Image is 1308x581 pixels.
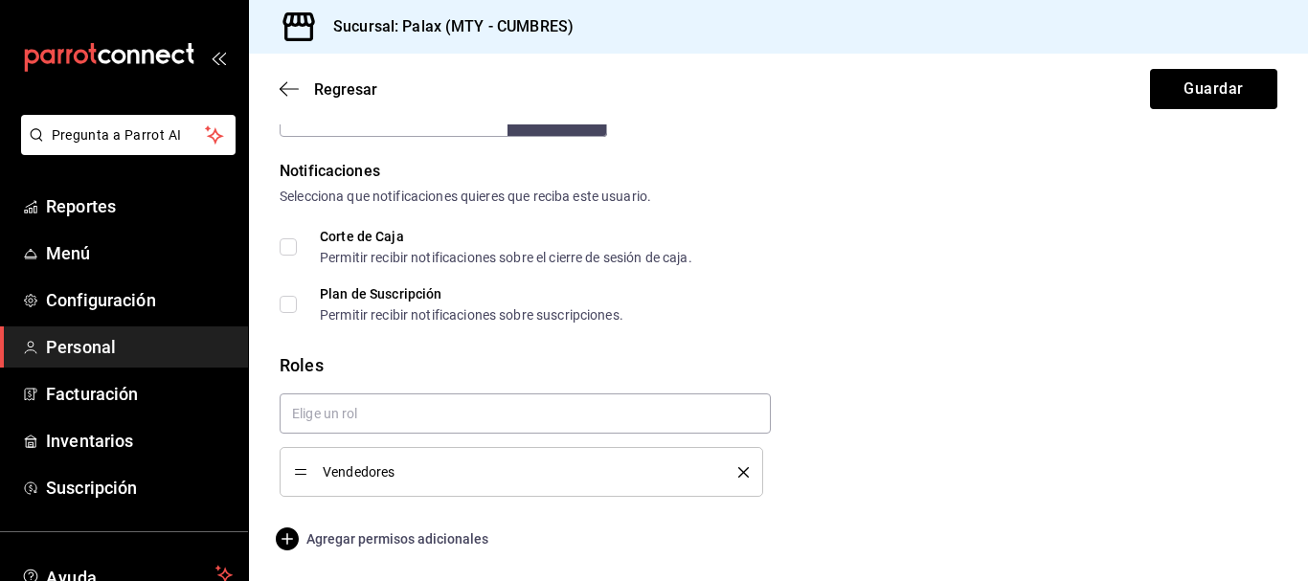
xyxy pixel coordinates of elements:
[46,193,233,219] span: Reportes
[318,15,574,38] h3: Sucursal: Palax (MTY - CUMBRES)
[320,287,623,301] div: Plan de Suscripción
[314,80,377,99] span: Regresar
[46,475,233,501] span: Suscripción
[46,240,233,266] span: Menú
[323,465,710,479] span: Vendedores
[320,308,623,322] div: Permitir recibir notificaciones sobre suscripciones.
[52,125,206,145] span: Pregunta a Parrot AI
[280,160,1277,183] div: Notificaciones
[46,381,233,407] span: Facturación
[725,467,749,478] button: delete
[280,393,771,434] input: Elige un rol
[21,115,236,155] button: Pregunta a Parrot AI
[280,527,488,550] button: Agregar permisos adicionales
[320,251,692,264] div: Permitir recibir notificaciones sobre el cierre de sesión de caja.
[13,139,236,159] a: Pregunta a Parrot AI
[280,352,1277,378] div: Roles
[320,230,692,243] div: Corte de Caja
[211,50,226,65] button: open_drawer_menu
[1150,69,1277,109] button: Guardar
[46,428,233,454] span: Inventarios
[46,287,233,313] span: Configuración
[46,334,233,360] span: Personal
[280,187,1277,207] div: Selecciona que notificaciones quieres que reciba este usuario.
[280,80,377,99] button: Regresar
